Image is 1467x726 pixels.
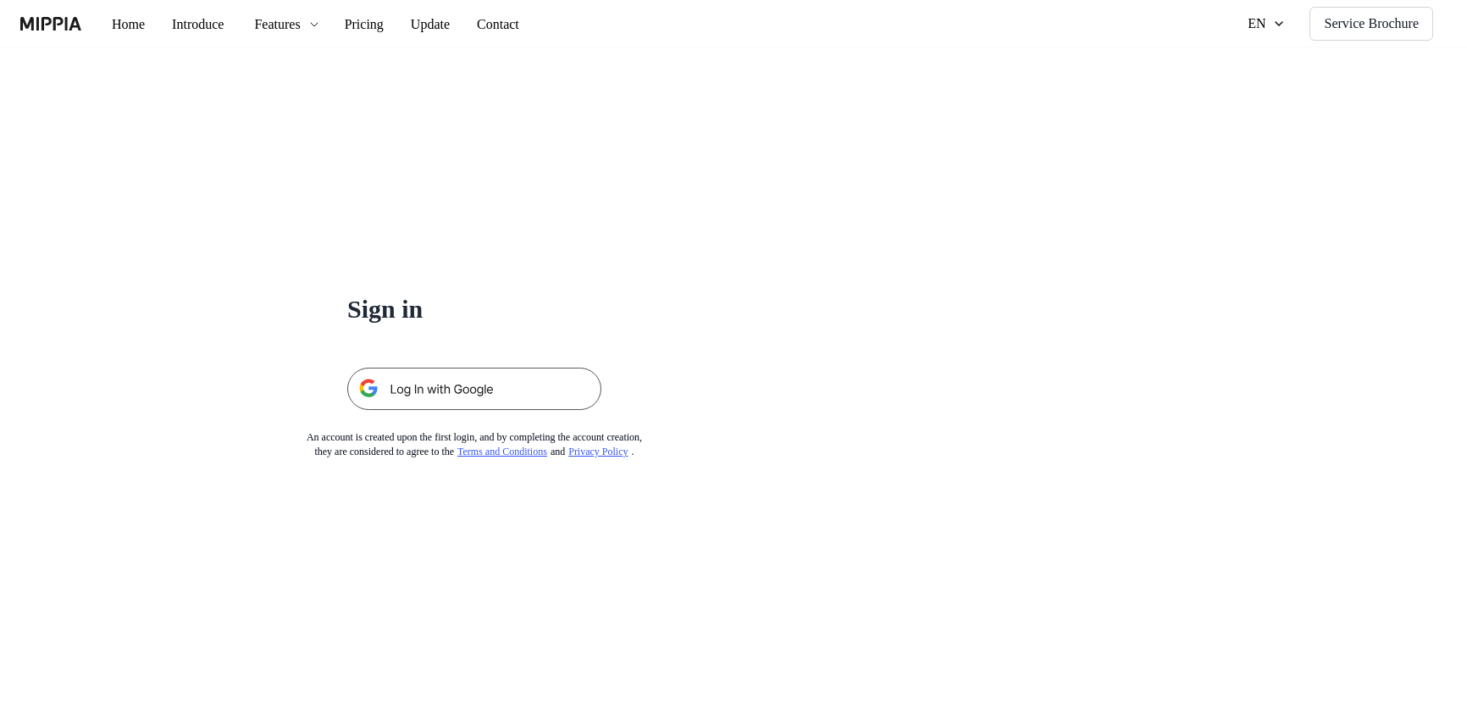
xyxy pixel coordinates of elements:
button: Service Brochure [1298,7,1433,41]
a: Update [421,1,494,47]
button: Introduce [162,8,250,42]
button: Pricing [352,8,421,42]
button: Home [98,8,162,42]
div: An account is created upon the first login, and by completing the account creation, they are cons... [279,430,671,459]
img: logo [20,17,81,30]
button: EN [1220,7,1284,41]
button: Contact [494,8,572,42]
a: Terms and Conditions [459,446,564,457]
div: EN [1233,14,1257,34]
div: Features [263,14,324,35]
a: Privacy Policy [590,446,654,457]
img: 구글 로그인 버튼 [347,368,601,410]
h1: Sign in [347,291,601,327]
button: Features [250,8,352,42]
button: Update [421,8,494,42]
